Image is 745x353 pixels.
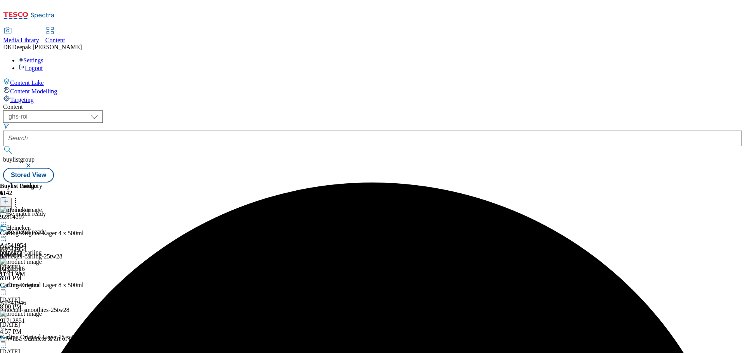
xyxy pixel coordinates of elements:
[10,96,34,103] span: Targeting
[45,28,65,44] a: Content
[3,78,742,86] a: Content Lake
[10,79,44,86] span: Content Lake
[3,123,9,129] svg: Search Filters
[12,44,82,50] span: Deepak [PERSON_NAME]
[45,37,65,43] span: Content
[3,168,54,183] button: Stored View
[3,156,35,163] span: buylistgroup
[19,65,43,71] a: Logout
[3,103,742,110] div: Content
[3,131,742,146] input: Search
[3,28,39,44] a: Media Library
[3,95,742,103] a: Targeting
[19,57,43,64] a: Settings
[3,37,39,43] span: Media Library
[3,86,742,95] a: Content Modelling
[3,44,12,50] span: DK
[10,88,57,95] span: Content Modelling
